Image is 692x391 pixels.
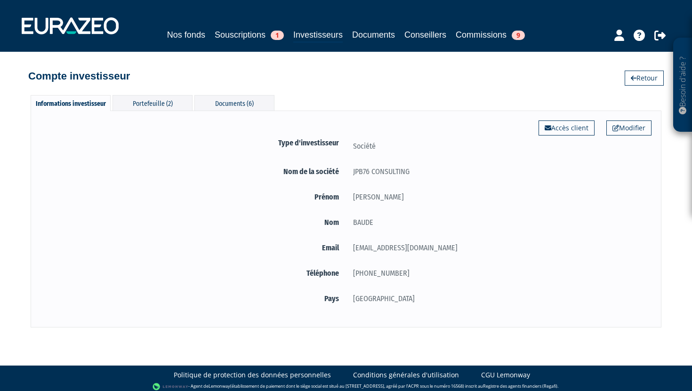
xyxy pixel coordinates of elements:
[346,267,652,279] div: [PHONE_NUMBER]
[512,31,525,40] span: 9
[40,137,346,149] label: Type d'investisseur
[346,166,652,177] div: JPB76 CONSULTING
[456,28,525,41] a: Commissions9
[40,216,346,228] label: Nom
[606,120,652,136] a: Modifier
[31,95,111,111] div: Informations investisseur
[215,28,284,41] a: Souscriptions1
[167,28,205,41] a: Nos fonds
[271,31,284,40] span: 1
[346,140,652,152] div: Société
[481,370,530,380] a: CGU Lemonway
[346,293,652,304] div: [GEOGRAPHIC_DATA]
[483,383,557,390] a: Registre des agents financiers (Regafi)
[174,370,331,380] a: Politique de protection des données personnelles
[40,293,346,304] label: Pays
[40,242,346,254] label: Email
[40,191,346,203] label: Prénom
[28,71,130,82] h4: Compte investisseur
[346,216,652,228] div: BAUDE
[40,267,346,279] label: Téléphone
[40,166,346,177] label: Nom de la société
[625,71,664,86] a: Retour
[209,383,230,390] a: Lemonway
[677,43,688,128] p: Besoin d'aide ?
[346,242,652,254] div: [EMAIL_ADDRESS][DOMAIN_NAME]
[293,28,343,43] a: Investisseurs
[346,191,652,203] div: [PERSON_NAME]
[539,120,595,136] a: Accès client
[353,370,459,380] a: Conditions générales d'utilisation
[113,95,193,111] div: Portefeuille (2)
[22,17,119,34] img: 1732889491-logotype_eurazeo_blanc_rvb.png
[404,28,446,41] a: Conseillers
[352,28,395,41] a: Documents
[194,95,274,111] div: Documents (6)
